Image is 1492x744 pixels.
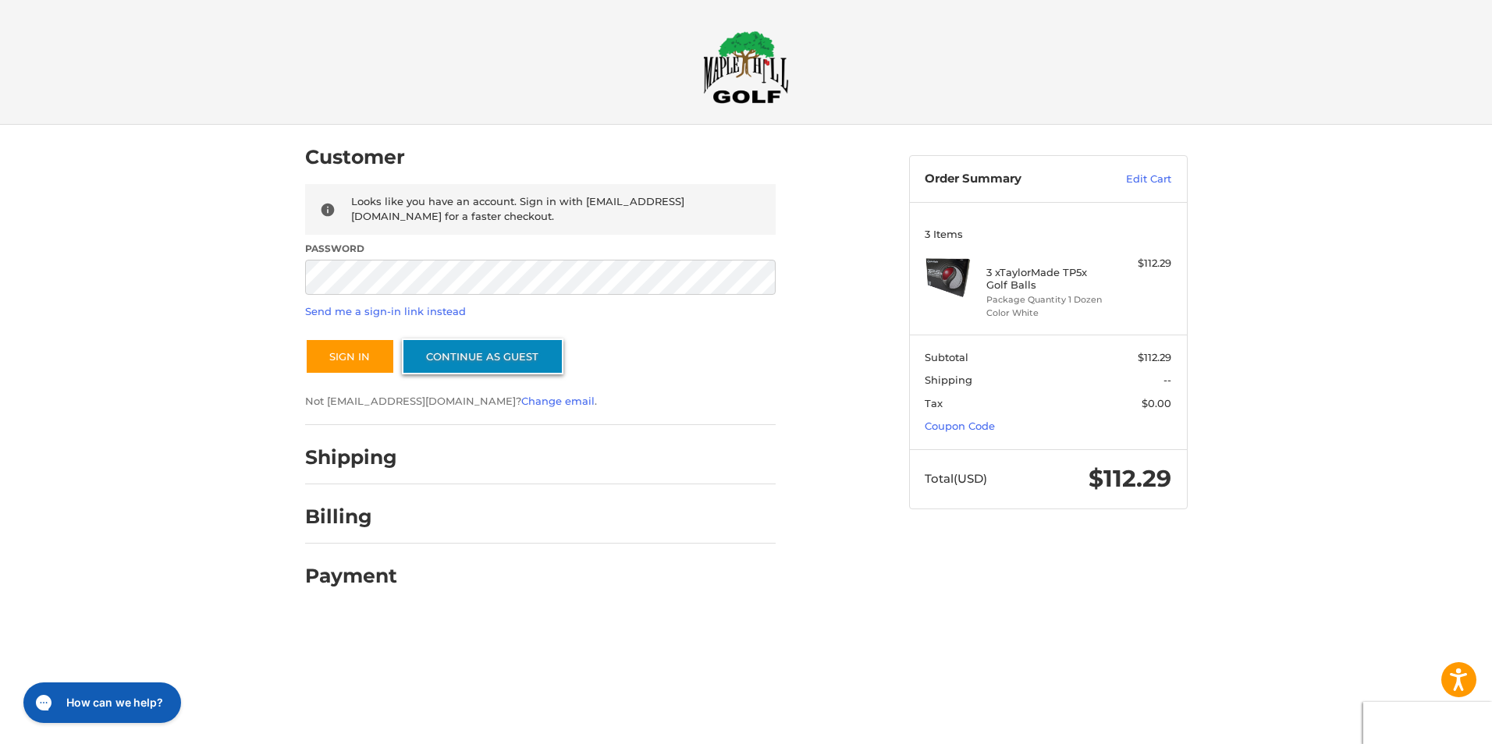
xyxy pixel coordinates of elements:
[925,374,972,386] span: Shipping
[305,564,397,588] h2: Payment
[305,505,396,529] h2: Billing
[986,293,1106,306] li: Package Quantity 1 Dozen
[16,677,186,728] iframe: Gorgias live chat messenger
[305,305,466,317] a: Send me a sign-in link instead
[925,420,995,432] a: Coupon Code
[1089,464,1171,493] span: $112.29
[1142,397,1171,409] span: $0.00
[305,145,405,169] h2: Customer
[1110,256,1171,271] div: $112.29
[305,394,776,409] p: Not [EMAIL_ADDRESS][DOMAIN_NAME]? .
[1363,702,1492,744] iframe: Google Customer Reviews
[925,228,1171,240] h3: 3 Items
[1092,172,1171,187] a: Edit Cart
[925,397,943,409] span: Tax
[351,195,684,223] span: Looks like you have an account. Sign in with [EMAIL_ADDRESS][DOMAIN_NAME] for a faster checkout.
[986,266,1106,292] h4: 3 x TaylorMade TP5x Golf Balls
[703,30,789,104] img: Maple Hill Golf
[521,395,595,407] a: Change email
[925,172,1092,187] h3: Order Summary
[305,445,397,469] h2: Shipping
[925,351,968,363] span: Subtotal
[1163,374,1171,386] span: --
[986,306,1106,320] li: Color White
[402,338,563,374] a: Continue as guest
[305,242,776,256] label: Password
[1138,351,1171,363] span: $112.29
[305,338,395,374] button: Sign In
[925,471,987,486] span: Total (USD)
